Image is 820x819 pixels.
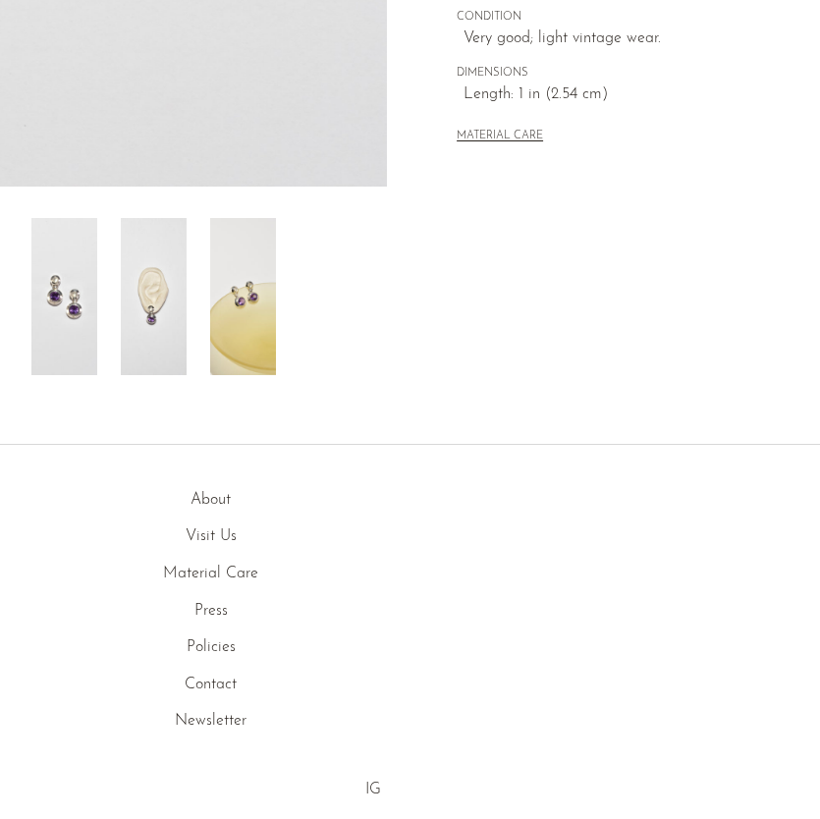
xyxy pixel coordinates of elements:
[163,566,258,581] a: Material Care
[175,713,246,729] a: Newsletter
[457,130,543,144] button: MATERIAL CARE
[210,218,276,375] img: Moonstone Amethyst Hinge Earrings
[186,528,237,544] a: Visit Us
[194,603,228,619] a: Press
[457,9,796,27] span: CONDITION
[24,488,399,735] ul: Quick links
[31,218,97,375] img: Moonstone Amethyst Hinge Earrings
[464,82,796,108] span: Length: 1 in (2.54 cm)
[191,492,231,508] a: About
[185,677,237,692] a: Contact
[365,782,381,797] a: IG
[457,65,796,82] span: DIMENSIONS
[187,639,236,655] a: Policies
[464,27,796,52] span: Very good; light vintage wear.
[121,218,187,375] img: Moonstone Amethyst Hinge Earrings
